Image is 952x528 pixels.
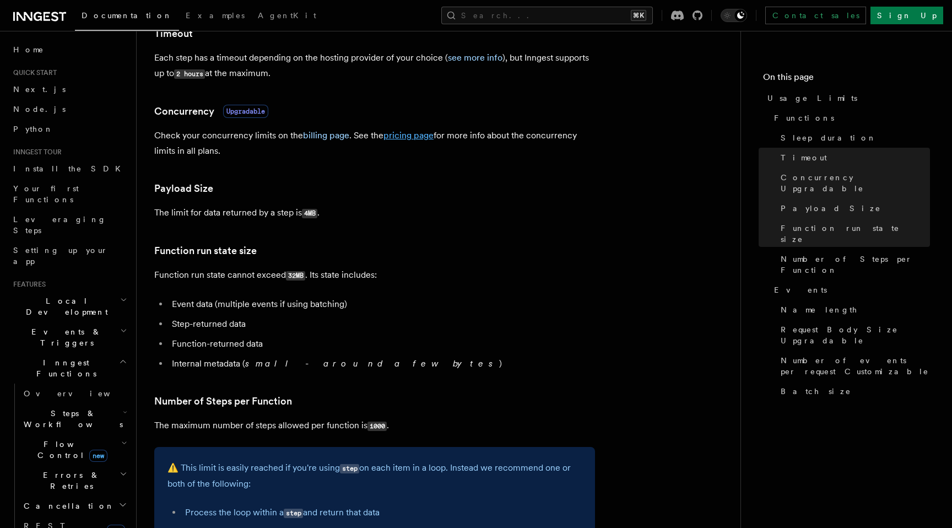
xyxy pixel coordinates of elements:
code: step [284,509,303,518]
span: Examples [186,11,245,20]
a: Setting up your app [9,240,129,271]
p: ⚠️ This limit is easily reached if you're using on each item in a loop. Instead we recommend one ... [167,460,582,492]
a: AgentKit [251,3,323,30]
span: Usage Limits [767,93,857,104]
span: new [89,450,107,462]
span: Cancellation [19,500,115,511]
span: Steps & Workflows [19,408,123,430]
span: Functions [774,112,834,123]
a: pricing page [383,130,434,141]
a: Your first Functions [9,179,129,209]
span: Function run state size [781,223,930,245]
span: Inngest Functions [9,357,119,379]
span: Payload Size [781,203,881,214]
kbd: ⌘K [631,10,646,21]
a: Functions [770,108,930,128]
li: Step-returned data [169,316,595,332]
span: Documentation [82,11,172,20]
span: Features [9,280,46,289]
a: Usage Limits [763,88,930,108]
a: billing page [303,130,349,141]
code: step [340,464,359,473]
button: Local Development [9,291,129,322]
code: 4MB [302,209,317,218]
span: Next.js [13,85,66,94]
li: Process the loop within a and return that data [182,505,582,521]
a: Number of Steps per Function [154,394,292,409]
span: Home [13,44,44,55]
a: Number of Steps per Function [776,249,930,280]
a: Name length [776,300,930,320]
a: see more info [448,52,502,63]
button: Search...⌘K [441,7,653,24]
a: Next.js [9,79,129,99]
span: Setting up your app [13,246,108,266]
span: Your first Functions [13,184,79,204]
button: Toggle dark mode [721,9,747,22]
span: Batch size [781,386,851,397]
p: Function run state cannot exceed . Its state includes: [154,267,595,283]
a: Function run state size [154,243,257,258]
span: Node.js [13,105,66,114]
a: ConcurrencyUpgradable [154,104,268,119]
a: Concurrency Upgradable [776,168,930,198]
li: Internal metadata ( ) [169,356,595,371]
a: Examples [179,3,251,30]
span: Inngest tour [9,148,62,157]
span: Events [774,284,827,295]
code: 1000 [367,422,387,431]
button: Inngest Functions [9,353,129,384]
p: The limit for data returned by a step is . [154,205,595,221]
p: The maximum number of steps allowed per function is . [154,418,595,434]
span: Flow Control [19,439,121,461]
span: Local Development [9,295,120,317]
em: small - around a few bytes [245,358,499,369]
span: Sleep duration [781,132,877,143]
span: Name length [781,304,858,315]
a: Contact sales [765,7,866,24]
button: Steps & Workflows [19,403,129,434]
button: Cancellation [19,496,129,516]
a: Payload Size [776,198,930,218]
a: Timeout [776,148,930,168]
span: Install the SDK [13,164,127,173]
code: 2 hours [174,69,205,79]
span: Number of events per request Customizable [781,355,930,377]
span: Timeout [781,152,827,163]
a: Payload Size [154,181,213,196]
button: Errors & Retries [19,465,129,496]
span: Overview [24,389,137,398]
span: Number of Steps per Function [781,254,930,276]
span: Events & Triggers [9,326,120,348]
span: Quick start [9,68,57,77]
a: Home [9,40,129,60]
button: Events & Triggers [9,322,129,353]
button: Flow Controlnew [19,434,129,465]
a: Leveraging Steps [9,209,129,240]
a: Events [770,280,930,300]
h4: On this page [763,71,930,88]
li: Function-returned data [169,336,595,352]
span: Upgradable [223,105,268,118]
a: Timeout [154,26,193,41]
span: AgentKit [258,11,316,20]
a: Function run state size [776,218,930,249]
a: Sleep duration [776,128,930,148]
a: Python [9,119,129,139]
p: Check your concurrency limits on the . See the for more info about the concurrency limits in all ... [154,128,595,159]
p: Each step has a timeout depending on the hosting provider of your choice ( ), but Inngest support... [154,50,595,82]
li: Event data (multiple events if using batching) [169,297,595,312]
a: Batch size [776,381,930,401]
a: Request Body Size Upgradable [776,320,930,351]
span: Leveraging Steps [13,215,106,235]
span: Request Body Size Upgradable [781,324,930,346]
a: Overview [19,384,129,403]
span: Python [13,125,53,133]
a: Sign Up [870,7,943,24]
a: Documentation [75,3,179,31]
span: Concurrency Upgradable [781,172,930,194]
a: Node.js [9,99,129,119]
code: 32MB [286,271,305,281]
a: Install the SDK [9,159,129,179]
span: Errors & Retries [19,470,120,492]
